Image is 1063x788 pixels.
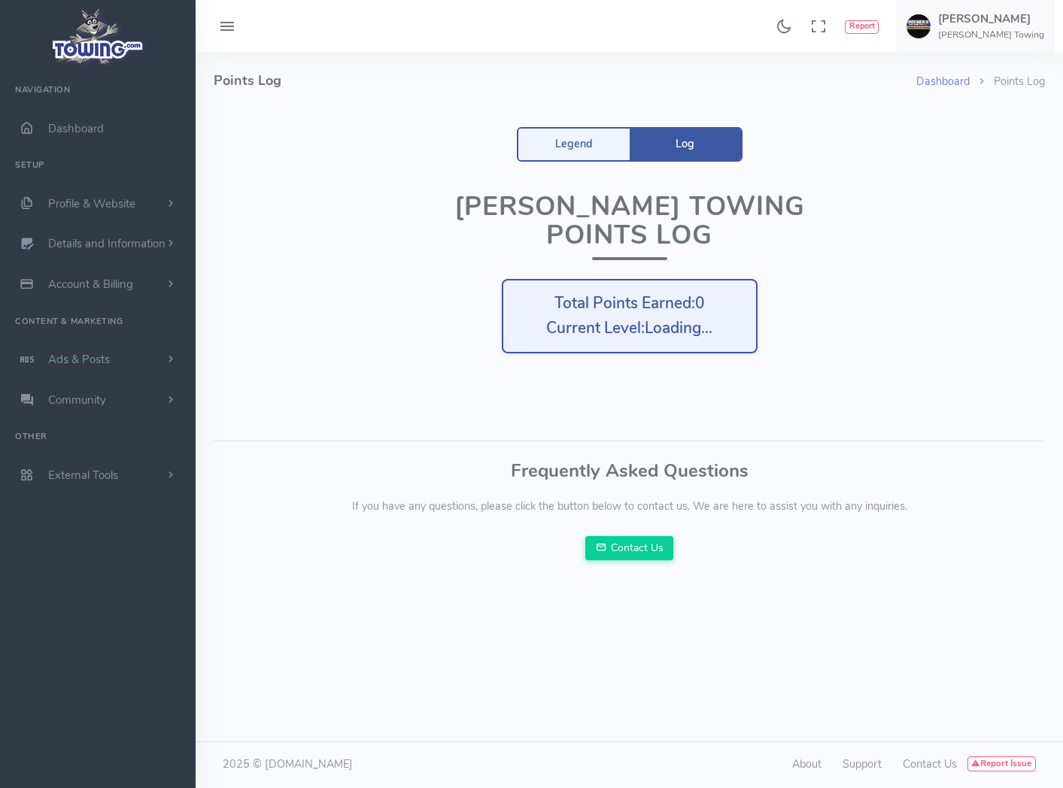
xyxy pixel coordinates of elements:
[48,277,133,292] span: Account & Billing
[970,74,1045,90] li: Points Log
[630,129,741,160] a: Log
[306,192,953,260] h1: [PERSON_NAME] Towing Points Log
[48,237,166,252] span: Details and Information
[48,121,104,136] span: Dashboard
[645,317,712,338] span: Loading...
[843,756,882,771] a: Support
[916,74,970,89] a: Dashboard
[47,5,149,68] img: logo
[48,196,135,211] span: Profile & Website
[518,129,630,160] a: Legend
[907,14,931,38] img: user-image
[938,30,1044,40] h6: [PERSON_NAME] Towing
[214,53,916,109] h4: Points Log
[695,292,704,314] span: 0
[967,756,1036,771] button: Report Issue
[585,536,674,560] a: Contact Us
[214,756,630,773] div: 2025 © [DOMAIN_NAME]
[214,499,1045,515] p: If you have any questions, please click the button below to contact us. We are here to assist you...
[903,756,957,771] a: Contact Us
[845,20,879,34] button: Report
[48,352,110,367] span: Ads & Posts
[48,468,118,483] span: External Tools
[48,392,106,408] span: Community
[502,279,758,353] div: Total Points Earned: Current Level:
[792,756,822,771] a: About
[938,13,1044,25] h5: [PERSON_NAME]
[214,461,1045,480] h3: Frequently Asked Questions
